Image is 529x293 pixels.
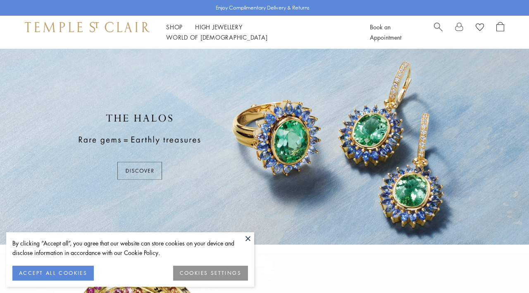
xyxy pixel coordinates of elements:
[476,22,484,34] a: View Wishlist
[12,238,248,257] div: By clicking “Accept all”, you agree that our website can store cookies on your device and disclos...
[195,23,243,31] a: High JewelleryHigh Jewellery
[370,23,401,41] a: Book an Appointment
[166,23,183,31] a: ShopShop
[166,33,267,41] a: World of [DEMOGRAPHIC_DATA]World of [DEMOGRAPHIC_DATA]
[173,266,248,281] button: COOKIES SETTINGS
[12,266,94,281] button: ACCEPT ALL COOKIES
[216,4,310,12] p: Enjoy Complimentary Delivery & Returns
[25,22,150,32] img: Temple St. Clair
[496,22,504,43] a: Open Shopping Bag
[166,22,351,43] nav: Main navigation
[434,22,443,43] a: Search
